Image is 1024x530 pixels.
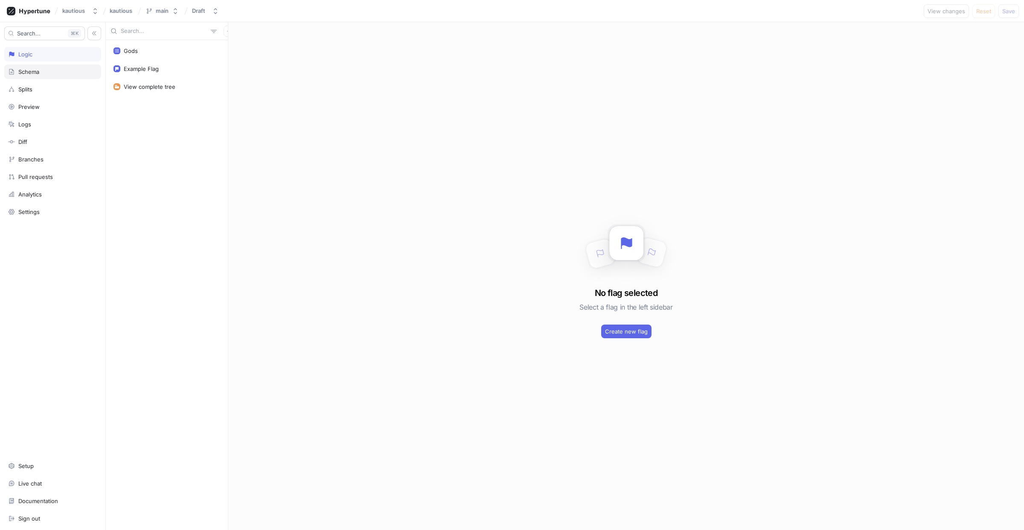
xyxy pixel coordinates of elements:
span: kautious [110,8,132,14]
span: View changes [928,9,965,14]
h5: Select a flag in the left sidebar [579,299,672,315]
div: main [156,7,169,15]
button: Create new flag [601,325,652,338]
div: Logs [18,121,31,128]
div: Draft [192,7,205,15]
div: Splits [18,86,32,93]
div: Gods [124,47,138,54]
div: Live chat [18,480,42,487]
input: Search... [121,27,207,35]
div: kautious [62,7,85,15]
div: Settings [18,208,40,215]
div: Branches [18,156,44,163]
span: Create new flag [605,329,648,334]
button: kautious [59,4,102,18]
div: Sign out [18,515,40,522]
div: Diff [18,138,27,145]
div: Documentation [18,498,58,504]
button: Save [998,4,1019,18]
div: Logic [18,51,32,58]
div: Analytics [18,191,42,198]
button: Reset [972,4,995,18]
div: Preview [18,103,40,110]
div: View complete tree [124,83,175,90]
button: Search...K [4,26,85,40]
div: Pull requests [18,173,53,180]
div: Example Flag [124,65,159,72]
h3: No flag selected [595,287,657,299]
span: Reset [976,9,991,14]
button: Draft [189,4,222,18]
span: Save [1002,9,1015,14]
div: Schema [18,68,39,75]
button: View changes [924,4,969,18]
a: Documentation [4,494,101,508]
button: main [142,4,182,18]
div: Setup [18,463,34,469]
span: Search... [17,31,41,36]
div: K [68,29,81,38]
